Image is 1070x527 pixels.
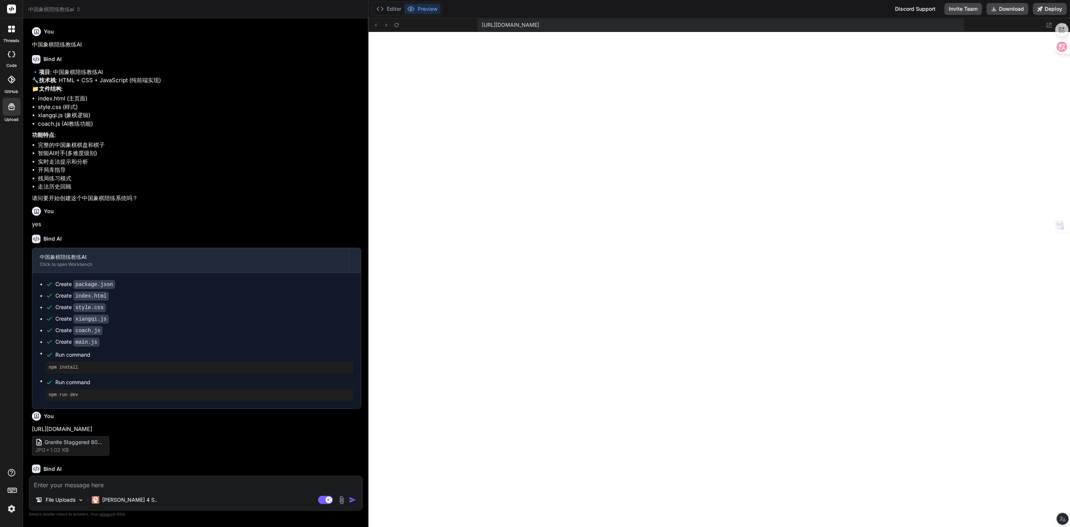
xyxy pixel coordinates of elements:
[43,235,62,242] h6: Bind AI
[6,62,17,69] label: code
[92,496,99,504] img: Claude 4 Sonnet
[32,68,361,93] p: 🔹 : 中国象棋陪练教练AI 🔧 : HTML + CSS + JavaScript (纯前端实现) 📁 :
[73,303,106,312] code: style.css
[349,496,356,504] img: icon
[43,465,62,473] h6: Bind AI
[43,55,62,63] h6: Bind AI
[73,338,100,347] code: main.js
[55,338,100,346] div: Create
[4,116,19,123] label: Upload
[73,280,115,289] code: package.json
[49,392,350,398] pre: npm run dev
[38,94,361,103] li: index.html (主页面)
[32,131,361,139] p: :
[38,111,361,120] li: xiangqi.js (象棋逻辑)
[39,77,56,84] strong: 技术栈
[73,315,109,324] code: xiangqi.js
[337,496,346,504] img: attachment
[102,496,158,504] p: [PERSON_NAME] 4 S..
[55,315,109,323] div: Create
[373,4,404,14] button: Editor
[32,248,348,273] button: 中国象棋陪练教练AIClick to open Workbench
[4,89,18,95] label: GitHub
[46,496,75,504] p: File Uploads
[986,3,1028,15] button: Download
[5,502,18,515] img: settings
[44,208,54,215] h6: You
[35,446,45,454] span: jpg
[55,280,115,288] div: Create
[32,425,361,434] p: [URL][DOMAIN_NAME]
[49,364,350,370] pre: npm install
[40,261,341,267] div: Click to open Workbench
[44,412,54,420] h6: You
[28,6,81,13] span: 中国象棋陪练教练ai
[38,141,361,150] li: 完整的中国象棋棋盘和棋子
[40,253,341,261] div: 中国象棋陪练教练AI
[32,41,361,49] p: 中国象棋陪练教练AI
[100,512,113,516] span: privacy
[38,120,361,128] li: coach.js (AI教练功能)
[32,194,361,203] p: 请问要开始创建这个中国象棋陪练系统吗？
[55,303,106,311] div: Create
[482,21,539,29] span: [URL][DOMAIN_NAME]
[73,326,103,335] code: coach.js
[44,28,54,35] h6: You
[369,32,1070,527] iframe: Preview
[29,511,363,518] p: Always double-check its answers. Your in Bind
[38,174,361,183] li: 残局练习模式
[55,379,353,386] span: Run command
[404,4,441,14] button: Preview
[38,103,361,112] li: style.css (样式)
[38,158,361,166] li: 实时走法提示和分析
[38,166,361,174] li: 开局库指导
[39,85,61,92] strong: 文件结构
[78,497,84,503] img: Pick Models
[50,446,69,454] span: 1.02 KB
[38,183,361,191] li: 走法历史回顾
[891,3,940,15] div: Discord Support
[55,351,353,359] span: Run command
[944,3,982,15] button: Invite Team
[55,292,109,300] div: Create
[1033,3,1067,15] button: Deploy
[32,220,361,229] p: yes
[3,38,19,44] label: threads
[73,292,109,301] code: index.html
[45,438,104,446] span: Granite Staggered 800 x 240 mm hatch
[39,68,50,75] strong: 项目
[38,149,361,158] li: 智能AI对手(多难度级别)
[55,327,103,334] div: Create
[32,131,54,138] strong: 功能特点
